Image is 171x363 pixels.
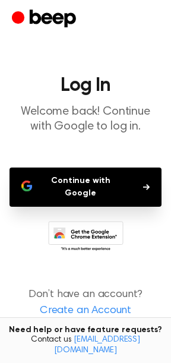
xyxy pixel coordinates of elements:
p: Welcome back! Continue with Google to log in. [9,105,161,134]
h1: Log In [9,76,161,95]
a: Create an Account [12,303,159,319]
button: Continue with Google [9,168,161,207]
span: Contact us [7,335,164,356]
a: Beep [12,8,79,31]
p: Don’t have an account? [9,287,161,319]
a: [EMAIL_ADDRESS][DOMAIN_NAME] [54,336,140,355]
